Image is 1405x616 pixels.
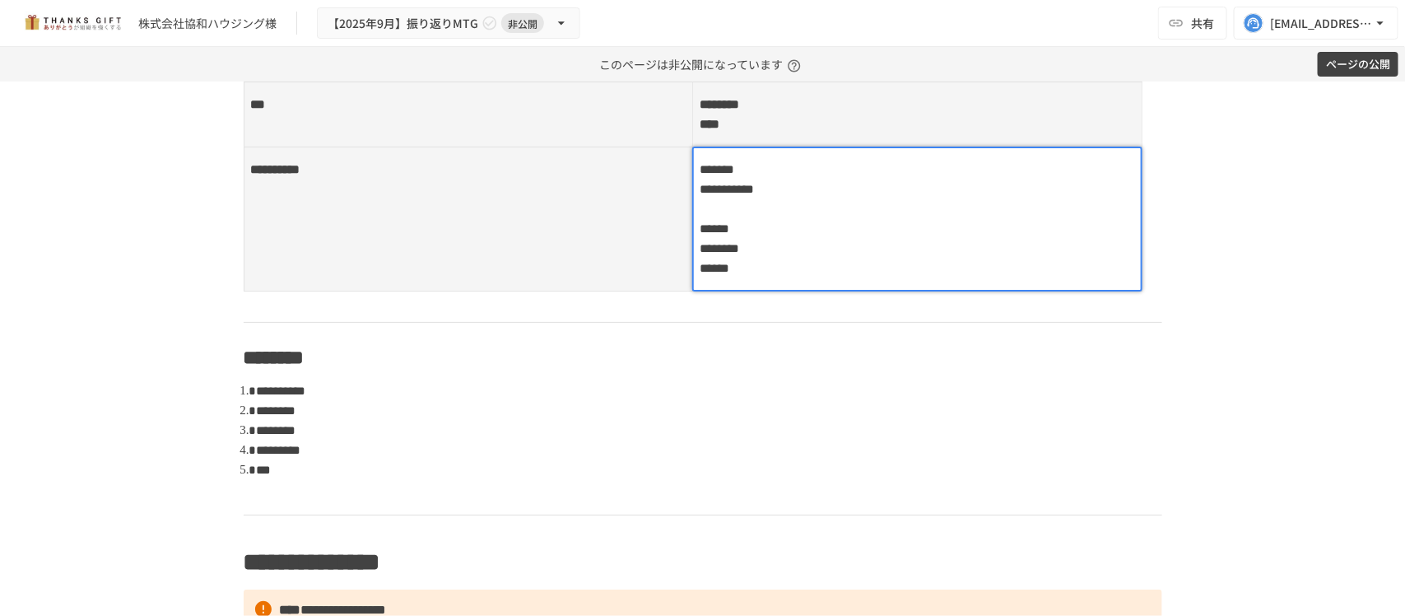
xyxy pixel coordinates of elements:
button: 共有 [1158,7,1227,40]
button: [EMAIL_ADDRESS][DOMAIN_NAME] [1234,7,1398,40]
button: ページの公開 [1318,52,1398,77]
span: 【2025年9月】振り返りMTG [328,13,478,34]
img: mMP1OxWUAhQbsRWCurg7vIHe5HqDpP7qZo7fRoNLXQh [20,10,125,36]
p: このページは非公開になっています [599,47,806,82]
span: 非公開 [501,15,544,32]
div: [EMAIL_ADDRESS][DOMAIN_NAME] [1270,13,1372,34]
div: 株式会社協和ハウジング様 [138,15,277,32]
button: 【2025年9月】振り返りMTG非公開 [317,7,580,40]
span: 共有 [1191,14,1214,32]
